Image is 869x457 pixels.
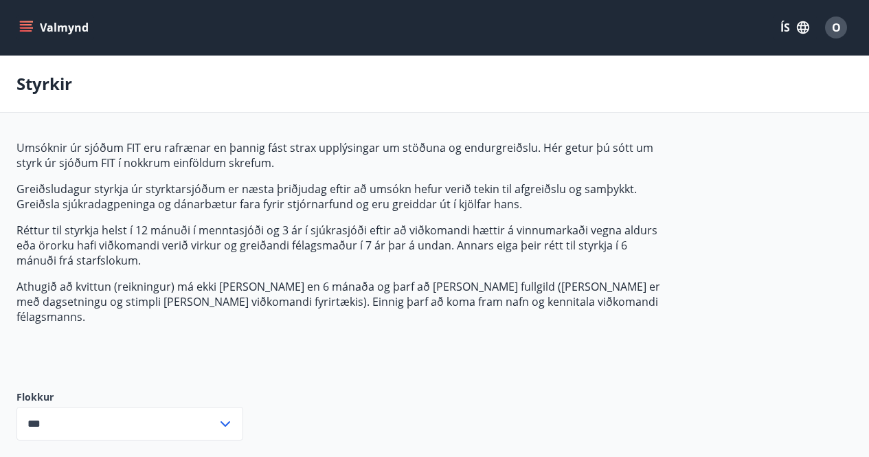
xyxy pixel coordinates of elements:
p: Athugið að kvittun (reikningur) má ekki [PERSON_NAME] en 6 mánaða og þarf að [PERSON_NAME] fullgi... [16,279,665,324]
span: O [832,20,841,35]
p: Greiðsludagur styrkja úr styrktarsjóðum er næsta þriðjudag eftir að umsókn hefur verið tekin til ... [16,181,665,212]
label: Flokkur [16,390,243,404]
button: O [820,11,853,44]
button: ÍS [773,15,817,40]
p: Umsóknir úr sjóðum FIT eru rafrænar en þannig fást strax upplýsingar um stöðuna og endurgreiðslu.... [16,140,665,170]
button: menu [16,15,94,40]
p: Réttur til styrkja helst í 12 mánuði í menntasjóði og 3 ár í sjúkrasjóði eftir að viðkomandi hætt... [16,223,665,268]
p: Styrkir [16,72,72,96]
